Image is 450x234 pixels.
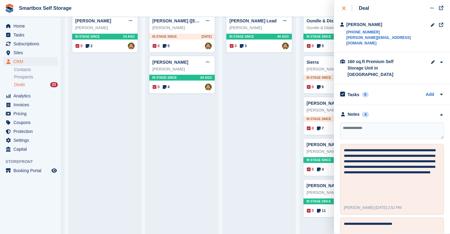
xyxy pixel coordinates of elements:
span: 0 [76,43,83,49]
span: 0 [307,126,314,131]
div: - [344,205,402,210]
div: [PERSON_NAME] [75,25,135,31]
a: menu [3,166,58,175]
span: 7 [317,126,324,131]
span: 5 [163,43,170,49]
span: 11 [317,208,326,213]
span: 3 [240,43,247,49]
div: [PERSON_NAME] [307,66,366,72]
a: [PERSON_NAME] [307,101,342,106]
a: [PERSON_NAME][EMAIL_ADDRESS][DOMAIN_NAME] [346,35,430,46]
h2: Tasks [348,92,359,97]
div: [PERSON_NAME] [307,107,366,113]
a: Alex Selenitsas [205,84,212,90]
a: menu [3,127,58,136]
div: 0 [362,92,369,97]
span: Tasks [13,31,50,39]
span: In stage since [75,34,100,39]
span: [DATE] 2:52 PM [375,206,402,210]
a: menu [3,40,58,48]
span: Invoices [13,100,50,109]
span: Subscriptions [13,40,50,48]
span: Booking Portal [13,166,50,175]
span: 1H AGO [200,75,212,80]
a: Deals 23 [14,81,58,88]
span: 0 [307,167,314,172]
div: 23 [50,82,58,87]
span: 0 [153,84,160,90]
span: In stage since [307,34,331,39]
div: [PERSON_NAME] [229,25,289,31]
div: 4 [362,112,369,117]
span: 5 [317,43,324,49]
div: [PERSON_NAME] [307,149,366,155]
span: In stage since [307,117,331,121]
div: Deal [359,5,369,12]
a: [PERSON_NAME] Lead [229,18,277,23]
a: Preview store [50,167,58,174]
a: menu [3,92,58,100]
img: Alex Selenitsas [282,43,289,49]
a: menu [3,145,58,153]
div: [PERSON_NAME] [346,21,430,28]
div: [PERSON_NAME] [152,25,212,31]
span: 0 [307,208,314,213]
span: 0 [230,43,237,49]
span: Settings [13,136,50,145]
span: 0 [307,43,314,49]
span: Home [13,22,50,30]
div: Notes [348,111,360,118]
a: Add [426,91,434,98]
a: [PERSON_NAME] [307,142,342,147]
a: menu [3,48,58,57]
span: In stage since [307,158,331,162]
a: Oundle & District Care Deal [307,18,363,23]
span: 1H AGO [123,34,135,39]
a: [PHONE_NUMBER] [346,29,430,35]
span: Storefront [6,159,61,165]
a: menu [3,22,58,30]
a: Sierra [307,60,319,65]
a: Contacts [14,67,58,73]
span: 4H AGO [277,34,289,39]
span: 2 [86,43,93,49]
span: Protection [13,127,50,136]
a: menu [3,136,58,145]
span: In stage since [229,34,254,39]
a: [PERSON_NAME] [75,18,111,23]
span: In stage since [307,75,331,80]
img: stora-icon-8386f47178a22dfd0bd8f6a31ec36ba5ce8667c1dd55bd0f319d3a0aa187defe.svg [5,4,14,13]
img: Alex Selenitsas [205,43,212,49]
a: menu [3,57,58,66]
span: In stage since [152,34,177,39]
a: Smartbox Self Storage [17,3,74,13]
span: 0 [307,84,314,90]
span: 6 [317,84,324,90]
span: Prospects [14,74,33,80]
span: [DATE] [202,34,212,39]
span: Capital [13,145,50,153]
span: Analytics [13,92,50,100]
a: [PERSON_NAME] ([EMAIL_ADDRESS][DOMAIN_NAME]) Deal [152,18,277,23]
span: Pricing [13,109,50,118]
div: Oundle & District Care [307,25,366,31]
a: menu [3,118,58,127]
img: Alex Selenitsas [128,43,135,49]
span: 4 [163,84,170,90]
span: In stage since [307,199,331,204]
span: Deals [14,82,25,88]
span: Coupons [13,118,50,127]
div: 160 sq.ft Premium Self Storage Unit in [GEOGRAPHIC_DATA] [348,58,409,78]
a: menu [3,31,58,39]
a: menu [3,100,58,109]
span: 0 [153,43,160,49]
span: [PERSON_NAME] [344,206,374,210]
span: In stage since [152,75,177,80]
a: [PERSON_NAME] [152,60,188,65]
div: [PERSON_NAME] [307,190,366,196]
span: CRM [13,57,50,66]
span: 4 [317,167,324,172]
